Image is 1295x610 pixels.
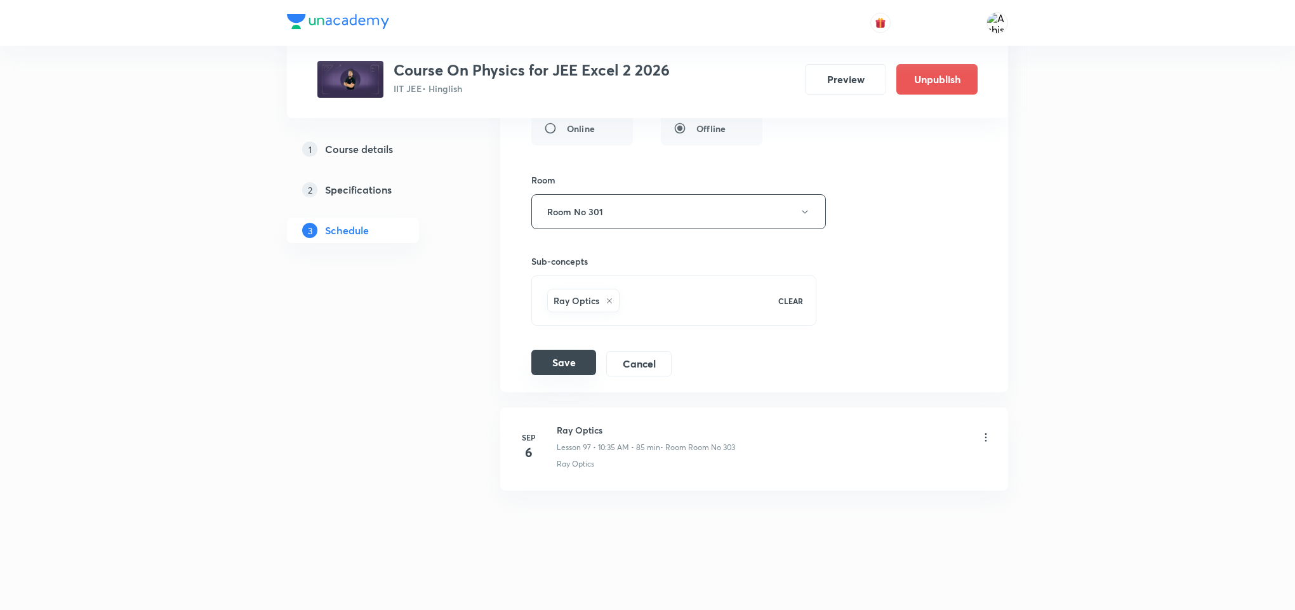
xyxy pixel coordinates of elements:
[554,294,599,307] h6: Ray Optics
[394,61,670,79] h3: Course On Physics for JEE Excel 2 2026
[325,223,369,238] h5: Schedule
[986,12,1008,34] img: Ashish Kumar
[531,194,826,229] button: Room No 301
[531,350,596,375] button: Save
[302,223,317,238] p: 3
[325,182,392,197] h5: Specifications
[896,64,978,95] button: Unpublish
[287,136,460,162] a: 1Course details
[302,142,317,157] p: 1
[287,14,389,32] a: Company Logo
[557,458,594,470] p: Ray Optics
[557,423,735,437] h6: Ray Optics
[660,442,735,453] p: • Room Room No 303
[516,443,541,462] h4: 6
[557,442,660,453] p: Lesson 97 • 10:35 AM • 85 min
[870,13,891,33] button: avatar
[287,177,460,202] a: 2Specifications
[394,82,670,95] p: IIT JEE • Hinglish
[531,173,555,187] h6: Room
[805,64,886,95] button: Preview
[875,17,886,29] img: avatar
[325,142,393,157] h5: Course details
[317,61,383,98] img: 4059c893ca904f0e8840c612ee181b5c.jpg
[778,295,803,307] p: CLEAR
[302,182,317,197] p: 2
[531,255,816,268] h6: Sub-concepts
[287,14,389,29] img: Company Logo
[516,432,541,443] h6: Sep
[606,351,672,376] button: Cancel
